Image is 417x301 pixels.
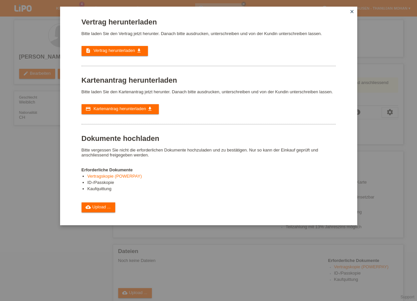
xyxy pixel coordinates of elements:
p: Bitte vergessen Sie nicht die erforderlichen Dokumente hochzuladen und zu bestätigen. Nur so kann... [82,148,336,157]
h1: Dokumente hochladen [82,134,336,143]
p: Bitte laden Sie den Vertrag jetzt herunter. Danach bitte ausdrucken, unterschreiben und von der K... [82,31,336,36]
p: Bitte laden Sie den Kartenantrag jetzt herunter. Danach bitte ausdrucken, unterschreiben und von ... [82,89,336,94]
a: close [348,8,356,16]
a: cloud_uploadUpload ... [82,202,116,212]
i: cloud_upload [86,204,91,210]
a: credit_card Kartenantrag herunterladen get_app [82,104,159,114]
a: Vertragskopie (POWERPAY) [87,174,142,179]
i: get_app [136,48,142,53]
i: close [349,9,355,14]
i: get_app [147,106,153,111]
i: credit_card [86,106,91,111]
i: description [86,48,91,53]
li: ID-/Passkopie [87,180,336,186]
a: description Vertrag herunterladen get_app [82,46,148,56]
span: Kartenantrag herunterladen [93,106,146,111]
h1: Kartenantrag herunterladen [82,76,336,84]
li: Kaufquittung [87,186,336,193]
h4: Erforderliche Dokumente [82,167,336,172]
h1: Vertrag herunterladen [82,18,336,26]
span: Vertrag herunterladen [93,48,135,53]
